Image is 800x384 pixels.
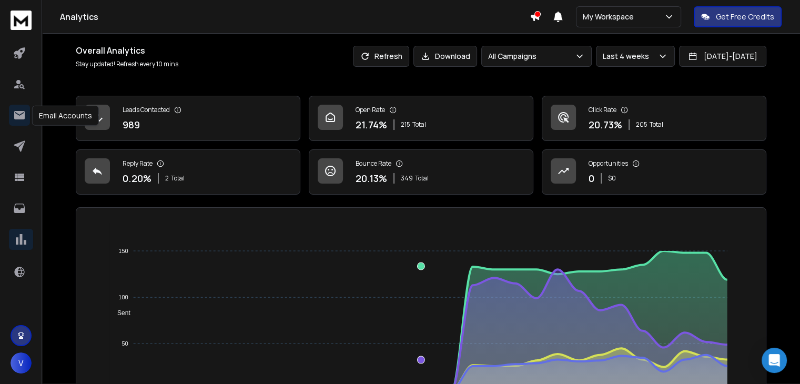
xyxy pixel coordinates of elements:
[309,149,533,195] a: Bounce Rate20.13%349Total
[118,294,128,300] tspan: 100
[679,46,766,67] button: [DATE]-[DATE]
[76,96,300,141] a: Leads Contacted989
[589,106,616,114] p: Click Rate
[356,117,387,132] p: 21.74 %
[165,174,169,183] span: 2
[309,96,533,141] a: Open Rate21.74%215Total
[76,44,180,57] h1: Overall Analytics
[171,174,185,183] span: Total
[374,51,402,62] p: Refresh
[412,120,426,129] span: Total
[109,309,130,317] span: Sent
[32,106,99,126] div: Email Accounts
[542,149,766,195] a: Opportunities0$0
[123,171,151,186] p: 0.20 %
[353,46,409,67] button: Refresh
[123,159,153,168] p: Reply Rate
[76,60,180,68] p: Stay updated! Refresh every 10 mins.
[118,248,128,254] tspan: 150
[11,352,32,373] button: V
[401,120,410,129] span: 215
[435,51,470,62] p: Download
[636,120,647,129] span: 205
[488,51,541,62] p: All Campaigns
[608,174,616,183] p: $ 0
[589,159,628,168] p: Opportunities
[123,106,170,114] p: Leads Contacted
[415,174,429,183] span: Total
[650,120,663,129] span: Total
[356,171,387,186] p: 20.13 %
[356,106,385,114] p: Open Rate
[356,159,391,168] p: Bounce Rate
[401,174,413,183] span: 349
[76,149,300,195] a: Reply Rate0.20%2Total
[589,117,622,132] p: 20.73 %
[413,46,477,67] button: Download
[11,11,32,30] img: logo
[123,117,140,132] p: 989
[589,171,594,186] p: 0
[583,12,638,22] p: My Workspace
[542,96,766,141] a: Click Rate20.73%205Total
[603,51,653,62] p: Last 4 weeks
[694,6,782,27] button: Get Free Credits
[122,340,128,347] tspan: 50
[716,12,774,22] p: Get Free Credits
[60,11,530,23] h1: Analytics
[762,348,787,373] div: Open Intercom Messenger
